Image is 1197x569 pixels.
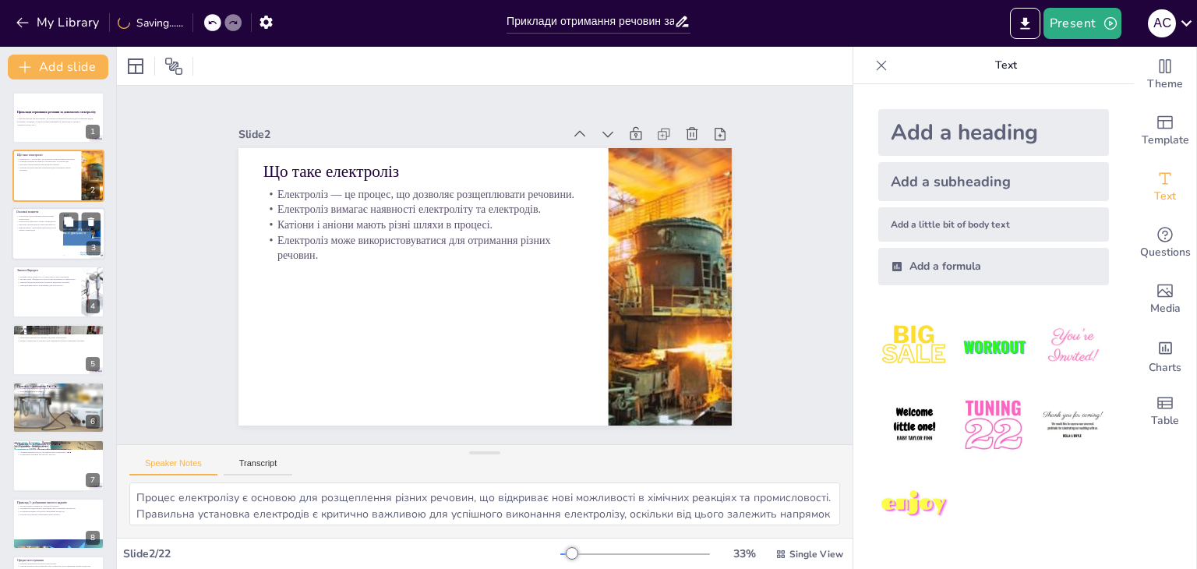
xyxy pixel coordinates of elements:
p: Закони Фарадея [17,268,77,273]
div: 1 [12,92,104,143]
span: Text [1154,188,1176,205]
p: Що таке електроліз [17,152,77,157]
div: Layout [123,54,148,79]
p: Сумарна реакція показує, як відбувається електроліз Al₂O₃. [17,451,100,454]
p: Хімічна промисловість використовує електроліз для отримання різних продуктів. [17,565,100,568]
p: Електроліз — це процес, що дозволяє розщеплювати речовини. [270,164,591,213]
p: Алюміній отримують з Al₂O₃. [17,445,100,448]
p: Електроліз — це процес, що дозволяє розщеплювати речовини. [17,157,77,161]
div: Add a little bit of body text [878,207,1109,242]
p: Сфери застосування [17,558,100,563]
img: 3.jpeg [1036,310,1109,383]
div: 4 [12,266,104,317]
input: Insert title [507,10,674,33]
div: Change the overall theme [1134,47,1196,103]
div: 5 [86,357,100,371]
span: Table [1151,412,1179,429]
div: 3 [12,207,105,260]
strong: Приклади отримання речовин за допомогою електролізу [17,111,96,114]
p: Хлор виділяється на аноді. [17,390,100,393]
p: Основні поняття [16,210,58,214]
span: Position [164,57,183,76]
div: Add a subheading [878,162,1109,201]
span: Theme [1147,76,1183,93]
div: 5 [12,324,104,376]
p: Отриманий алюміній має високу чистоту. [17,454,100,457]
p: Generated with [URL] [17,123,100,126]
div: 8 [86,531,100,545]
p: Приклад 1: добування H₂ і Cl₂ [17,384,100,389]
p: Електроліз вимагає наявності електроліту та електродів. [17,160,77,163]
div: 7 [86,473,100,487]
button: Speaker Notes [129,458,217,475]
p: Осадження кадмію на деталі є важливим процесом. [17,510,100,513]
div: Slide 2 [252,101,577,150]
div: Add a table [1134,383,1196,440]
p: Електроди є ключовими компонентами електролізу. [16,214,58,220]
p: Чистий кадмій отримують з водних розчинів. [17,504,100,507]
p: Приклад 3: добування чистого кадмію [17,500,100,504]
p: Водень виділяється на [DEMOGRAPHIC_DATA]. [17,387,100,391]
p: Катіони і аніони мають різні шляхи в процесі. [17,163,77,166]
p: Електроліт забезпечує йонну провідність. [16,220,58,223]
button: Delete Slide [82,212,101,231]
p: Другий закон Фарадея стосується електрохімічного еквіваленту. [17,278,77,281]
img: 6.jpeg [1036,389,1109,461]
p: Закони Фарадея визначають кількість виділених речовин. [17,281,77,284]
div: Add images, graphics, shapes or video [1134,271,1196,327]
p: Процес Холла–Героута є основним у виробництві алюмінію. [17,448,100,451]
p: Електроліз може використовуватися для отримання різних речовин. [17,166,77,171]
span: Charts [1149,359,1181,376]
span: Questions [1140,244,1191,261]
p: Text [894,47,1118,84]
p: Що таке електроліз [273,137,594,193]
button: Transcript [224,458,293,475]
p: Хімічні еквіваленти є важливими для електролізу. [17,284,77,287]
div: 33 % [726,546,763,561]
img: 2.jpeg [957,310,1029,383]
div: Add a heading [878,109,1109,156]
p: Результати електролізу залежать від типу електроліту. [17,336,100,339]
div: Get real-time input from your audience [1134,215,1196,271]
div: 4 [86,299,100,313]
p: Продукти електролізу мають різні сфери застосування. [17,396,100,399]
div: 6 [86,415,100,429]
div: 2 [12,150,104,201]
span: Single View [789,548,843,560]
div: 2 [86,183,100,197]
button: А С [1148,8,1176,39]
p: Електроліз дозволяє отримувати чисті метали. [17,513,100,516]
img: 1.jpeg [878,310,951,383]
div: 6 [12,382,104,433]
button: Duplicate Slide [59,212,78,231]
div: 7 [12,440,104,491]
p: Приклад 2: добування Al з Al₂O₃ [17,442,100,447]
button: My Library [12,10,106,35]
p: Гальванічне кадмування є важливим застосуванням електролізу. [17,507,100,511]
p: Відновлення і окиснення відбуваються на різних електродах. [16,226,58,231]
p: Електроліз може використовуватися для отримання різних речовин. [264,209,586,273]
textarea: Процес електролізу є основою для розщеплення різних речовин, що відкриває нові можливості в хіміч... [129,482,840,525]
div: Add charts and graphs [1134,327,1196,383]
p: Окиснення відбувається на аноді. [17,333,100,336]
button: Present [1043,8,1121,39]
span: Media [1150,300,1181,317]
div: 3 [87,241,101,255]
div: Add text boxes [1134,159,1196,215]
div: Add ready made slides [1134,103,1196,159]
img: 4.jpeg [878,389,951,461]
img: 5.jpeg [957,389,1029,461]
div: Saving...... [118,16,183,30]
p: Перший закон [PERSON_NAME] описує масу речовини. [17,275,77,278]
p: Електроліз використовується в металургії. [17,562,100,565]
p: У цій презентації ми розглянемо, як електроліз використовується для отримання водню, алюмінію та ... [17,118,100,123]
img: 7.jpeg [878,468,951,541]
p: Сумарна реакція показує, як відбувається електроліз. [17,393,100,396]
p: Електроліз вимагає наявності електроліту та електродів. [269,178,589,228]
button: Export to PowerPoint [1010,8,1040,39]
p: Катіони і аніони мають різні властивості. [16,223,58,226]
p: Відновлення відбувається на [DEMOGRAPHIC_DATA]. [17,330,100,334]
p: Суть процесу електролізу [17,326,100,330]
p: Катіони і аніони мають різні шляхи в процесі. [267,194,588,243]
div: 1 [86,125,100,139]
